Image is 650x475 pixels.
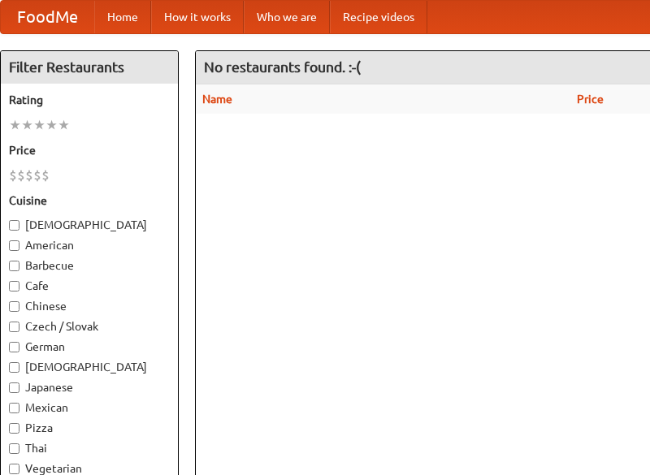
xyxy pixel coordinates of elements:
h5: Price [9,142,170,158]
input: [DEMOGRAPHIC_DATA] [9,362,19,373]
label: American [9,237,170,253]
label: Thai [9,440,170,456]
li: ★ [58,116,70,134]
input: Pizza [9,423,19,434]
li: $ [9,166,17,184]
label: [DEMOGRAPHIC_DATA] [9,217,170,233]
li: $ [17,166,25,184]
label: Pizza [9,420,170,436]
ng-pluralize: No restaurants found. :-( [204,59,361,75]
a: Recipe videos [330,1,427,33]
li: $ [33,166,41,184]
a: Name [202,93,232,106]
label: Cafe [9,278,170,294]
label: Barbecue [9,257,170,274]
a: Who we are [244,1,330,33]
input: Chinese [9,301,19,312]
a: Price [577,93,604,106]
label: Mexican [9,399,170,416]
a: Home [94,1,151,33]
label: German [9,339,170,355]
input: Czech / Slovak [9,322,19,332]
li: ★ [21,116,33,134]
input: Japanese [9,382,19,393]
h4: Filter Restaurants [1,51,178,84]
input: [DEMOGRAPHIC_DATA] [9,220,19,231]
input: Mexican [9,403,19,413]
input: Cafe [9,281,19,291]
li: ★ [9,116,21,134]
label: Chinese [9,298,170,314]
li: $ [41,166,50,184]
input: Thai [9,443,19,454]
input: American [9,240,19,251]
li: $ [25,166,33,184]
label: Japanese [9,379,170,395]
input: German [9,342,19,352]
a: FoodMe [1,1,94,33]
li: ★ [45,116,58,134]
input: Vegetarian [9,464,19,474]
label: Czech / Slovak [9,318,170,335]
h5: Rating [9,92,170,108]
a: How it works [151,1,244,33]
li: ★ [33,116,45,134]
h5: Cuisine [9,192,170,209]
input: Barbecue [9,261,19,271]
label: [DEMOGRAPHIC_DATA] [9,359,170,375]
